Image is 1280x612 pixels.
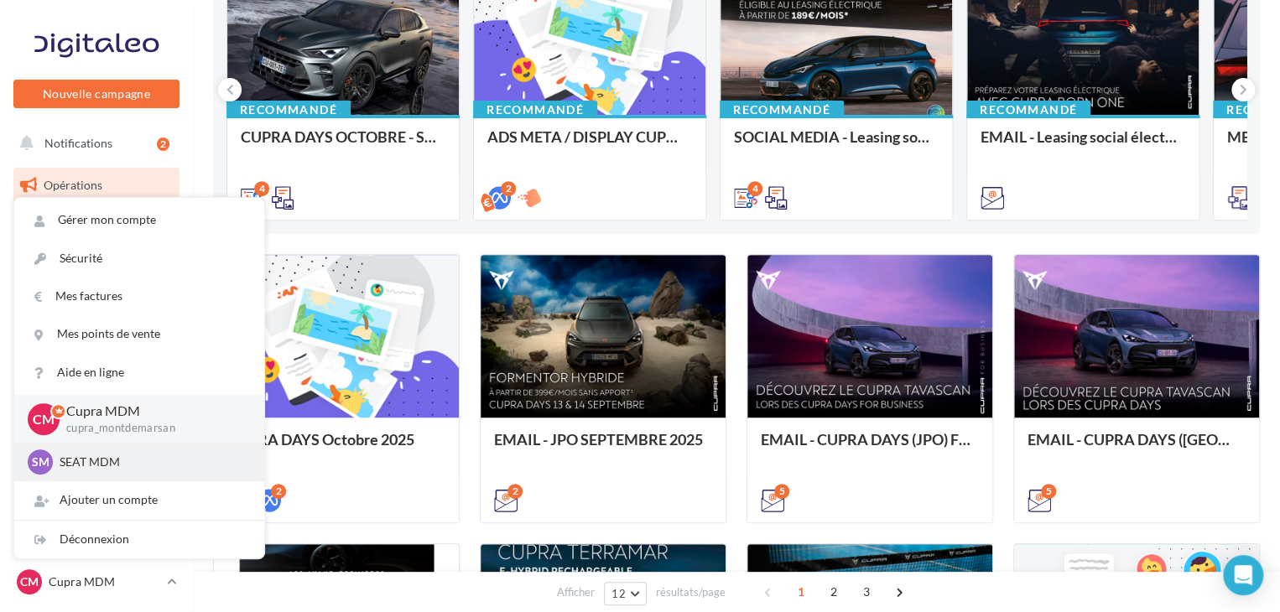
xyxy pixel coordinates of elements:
div: 4 [254,181,269,196]
span: résultats/page [656,584,726,600]
span: 3 [853,578,880,605]
a: Campagnes [10,294,183,329]
div: ADS META / DISPLAY CUPRA DAYS Septembre 2025 [487,128,692,162]
a: Gérer mon compte [14,201,264,239]
div: Open Intercom Messenger [1223,555,1263,595]
div: EMAIL - CUPRA DAYS ([GEOGRAPHIC_DATA]) Private Générique [1028,431,1246,464]
a: Mes factures [14,277,264,315]
a: Sécurité [14,240,264,277]
a: Mes points de vente [14,315,264,353]
span: CM [33,409,55,428]
div: Ajouter un compte [14,481,264,519]
span: SM [32,454,49,470]
a: Calendrier [10,419,183,454]
a: Opérations [10,168,183,203]
div: CUPRA DAYS Octobre 2025 [227,431,445,464]
a: Médiathèque [10,377,183,412]
div: 4 [747,181,762,196]
button: 12 [604,582,647,605]
p: SEAT MDM [60,454,244,470]
div: 2 [507,484,523,499]
div: EMAIL - JPO SEPTEMBRE 2025 [494,431,712,464]
span: 2 [820,578,847,605]
a: Aide en ligne [14,354,264,392]
div: Recommandé [226,101,351,119]
p: Cupra MDM [49,573,160,590]
span: Notifications [44,136,112,150]
span: 12 [611,587,626,600]
div: Recommandé [966,101,1090,119]
div: SOCIAL MEDIA - Leasing social électrique - CUPRA Born [734,128,939,162]
div: EMAIL - CUPRA DAYS (JPO) Fleet Générique [761,431,979,464]
button: Nouvelle campagne [13,80,180,108]
div: CUPRA DAYS OCTOBRE - SOME [241,128,445,162]
div: Recommandé [720,101,844,119]
div: EMAIL - Leasing social électrique - CUPRA Born One [981,128,1185,162]
div: 2 [157,137,169,151]
div: 5 [774,484,789,499]
div: 2 [501,181,516,196]
span: 1 [788,578,814,605]
div: 5 [1041,484,1056,499]
button: Notifications 2 [10,126,176,161]
div: Recommandé [473,101,597,119]
p: cupra_montdemarsan [66,421,237,436]
a: PLV et print personnalisable [10,460,183,510]
a: Visibilité en ligne [10,252,183,288]
span: CM [20,573,39,590]
div: 2 [271,484,286,499]
a: Boîte de réception [10,209,183,245]
span: Afficher [557,584,595,600]
p: Cupra MDM [66,402,237,421]
div: Déconnexion [14,521,264,558]
a: CM Cupra MDM [13,566,180,598]
a: Contacts [10,335,183,371]
a: Campagnes DataOnDemand [10,516,183,566]
span: Opérations [44,178,102,192]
